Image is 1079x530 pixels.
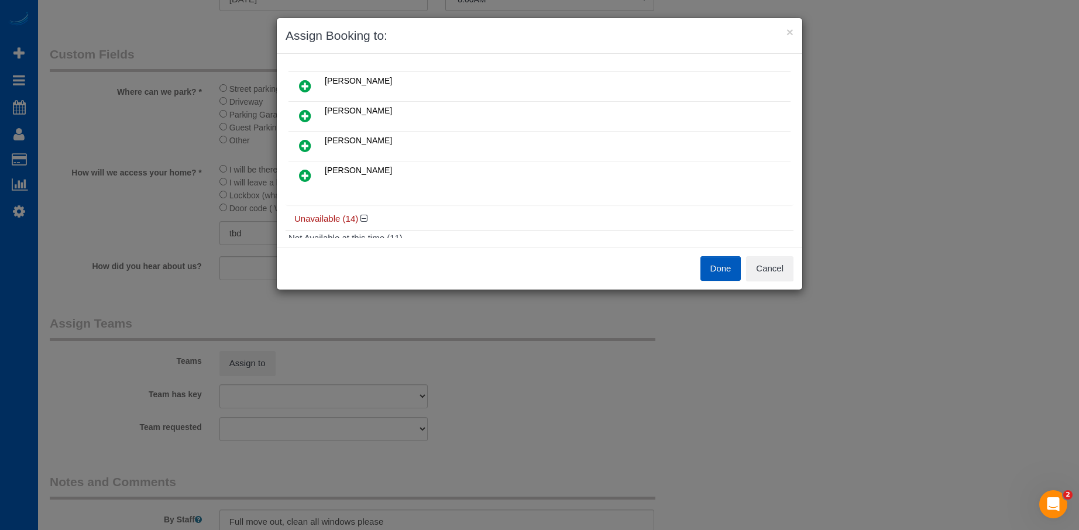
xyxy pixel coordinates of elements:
span: [PERSON_NAME] [325,166,392,175]
button: × [786,26,793,38]
span: 2 [1063,490,1073,500]
h3: Assign Booking to: [286,27,793,44]
span: [PERSON_NAME] [325,106,392,115]
span: [PERSON_NAME] [325,76,392,85]
button: Cancel [746,256,793,281]
button: Done [700,256,741,281]
h4: Not Available at this time (11) [288,233,791,243]
h4: Unavailable (14) [294,214,785,224]
span: [PERSON_NAME] [325,136,392,145]
iframe: Intercom live chat [1039,490,1067,518]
